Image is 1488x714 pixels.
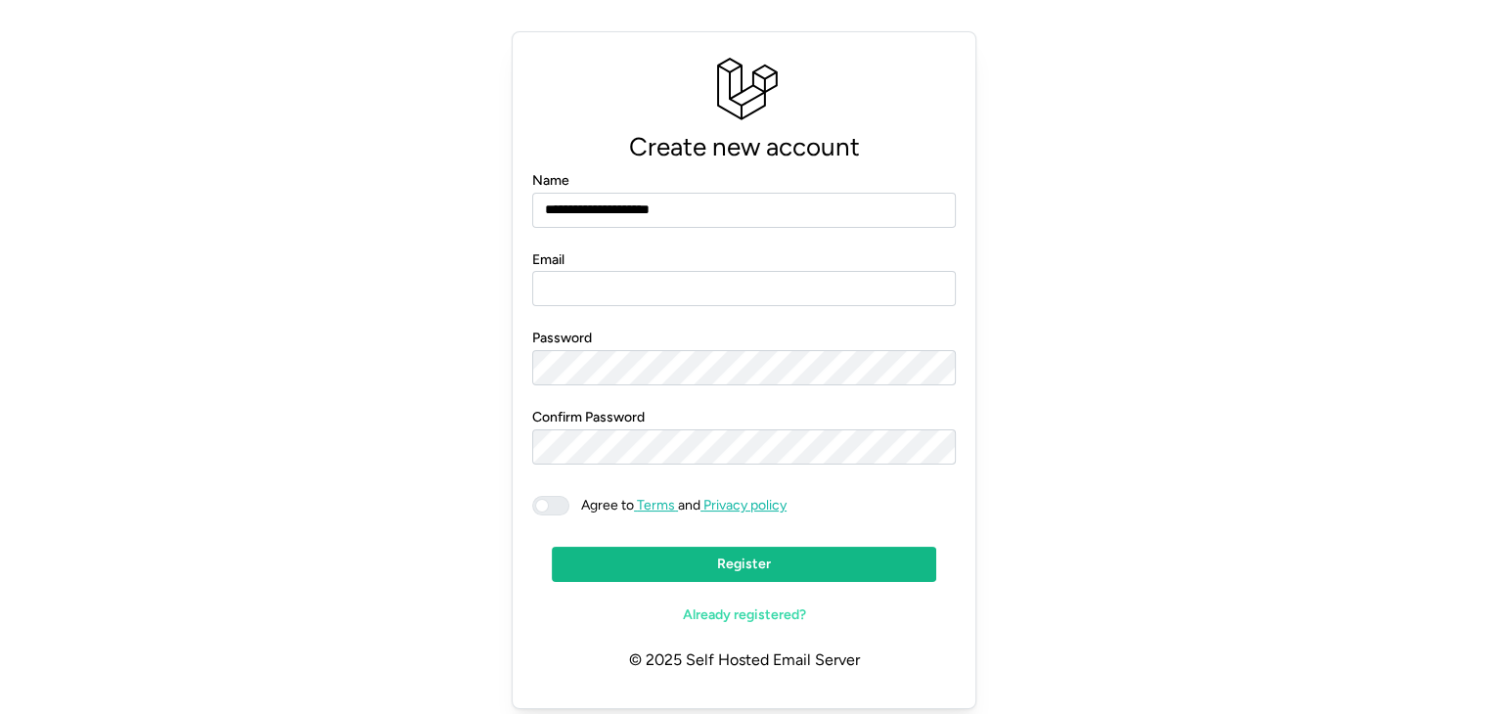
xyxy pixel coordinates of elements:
[532,170,569,192] label: Name
[569,496,787,515] span: and
[552,547,936,582] button: Register
[717,548,771,581] span: Register
[532,633,956,689] p: © 2025 Self Hosted Email Server
[552,598,936,633] a: Already registered?
[581,497,634,513] span: Agree to
[634,497,678,513] a: Terms
[532,249,564,271] label: Email
[683,599,806,632] span: Already registered?
[700,497,787,513] a: Privacy policy
[532,126,956,168] p: Create new account
[532,328,592,349] label: Password
[532,407,645,428] label: Confirm Password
